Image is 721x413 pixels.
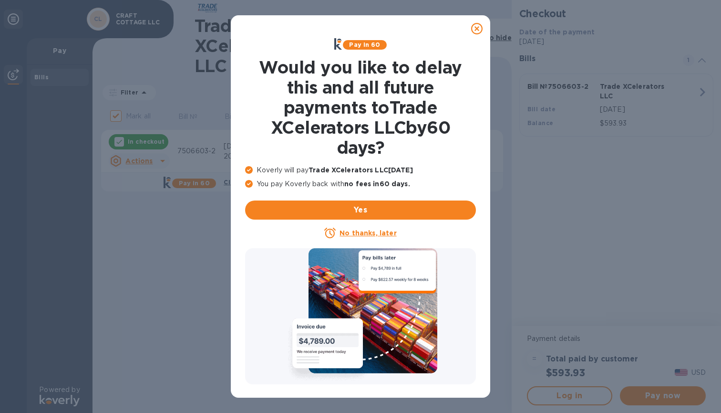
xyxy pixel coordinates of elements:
[245,201,476,220] button: Yes
[245,57,476,158] h1: Would you like to delay this and all future payments to Trade XCelerators LLC by 60 days ?
[309,166,413,174] b: Trade XCelerators LLC [DATE]
[253,204,468,216] span: Yes
[245,165,476,175] p: Koverly will pay
[344,180,410,188] b: no fees in 60 days .
[340,229,396,237] u: No thanks, later
[245,179,476,189] p: You pay Koverly back with
[349,41,380,48] b: Pay in 60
